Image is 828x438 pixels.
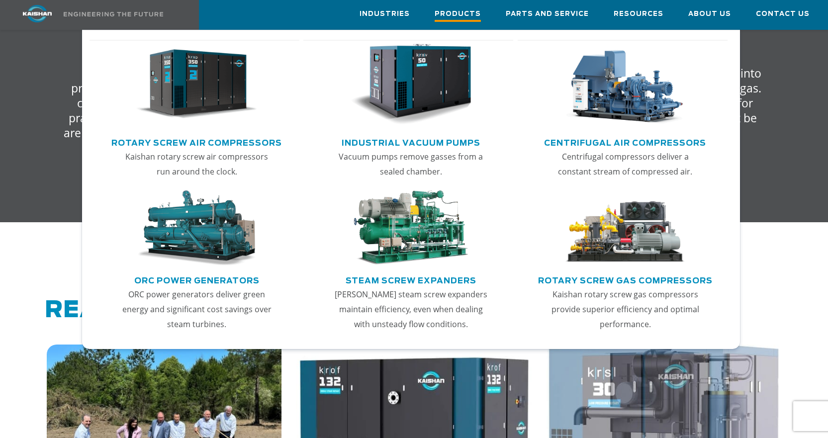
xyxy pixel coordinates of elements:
img: thumb-Industrial-Vacuum-Pumps [351,44,472,125]
p: Kaishan rotary screw air compressors run around the clock. [120,149,274,179]
img: thumb-Centrifugal-Air-Compressors [564,44,686,125]
a: Rotary Screw Air Compressors [111,134,282,149]
a: About Us [688,0,731,27]
span: Read [45,299,116,322]
p: Centrifugal compressors deliver a constant stream of compressed air. [549,149,702,179]
p: [PERSON_NAME] steam screw expanders maintain efficiency, even when dealing with unsteady flow con... [334,287,487,332]
h2: all about it [45,297,789,325]
img: Engineering the future [64,12,163,16]
a: Parts and Service [506,0,589,27]
img: thumb-Rotary-Screw-Gas-Compressors [564,190,686,266]
a: Steam Screw Expanders [346,272,476,287]
p: Kaishan rotary screw gas compressors provide superior efficiency and optimal performance. [549,287,702,332]
p: Steam screw expanders convert energy from high pressure/temperature steam into electricity—in siz... [59,66,388,155]
img: thumb-Steam-Screw-Expanders [351,190,472,266]
img: thumb-Rotary-Screw-Air-Compressors [136,44,258,125]
span: Industries [360,8,410,20]
img: thumb-ORC-Power-Generators [136,190,258,266]
a: Centrifugal Air Compressors [544,134,706,149]
span: Contact Us [756,8,810,20]
span: About Us [688,8,731,20]
a: Industrial Vacuum Pumps [342,134,480,149]
p: ORC power generators deliver green energy and significant cost savings over steam turbines. [120,287,274,332]
span: Products [435,8,481,22]
a: Products [435,0,481,29]
a: ORC Power Generators [134,272,260,287]
p: Vacuum pumps remove gasses from a sealed chamber. [334,149,487,179]
h6: Steam Screw Expanders [39,43,408,56]
a: Industries [360,0,410,27]
span: Parts and Service [506,8,589,20]
span: Resources [614,8,663,20]
a: Resources [614,0,663,27]
a: Contact Us [756,0,810,27]
a: Rotary Screw Gas Compressors [538,272,713,287]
